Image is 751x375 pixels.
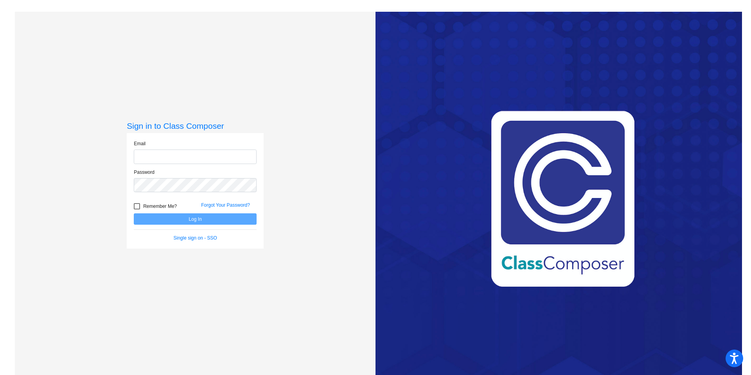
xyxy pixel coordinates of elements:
button: Log In [134,213,257,225]
span: Remember Me? [143,202,177,211]
h3: Sign in to Class Composer [127,121,264,131]
a: Forgot Your Password? [201,202,250,208]
label: Password [134,169,155,176]
label: Email [134,140,146,147]
a: Single sign on - SSO [174,235,217,241]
